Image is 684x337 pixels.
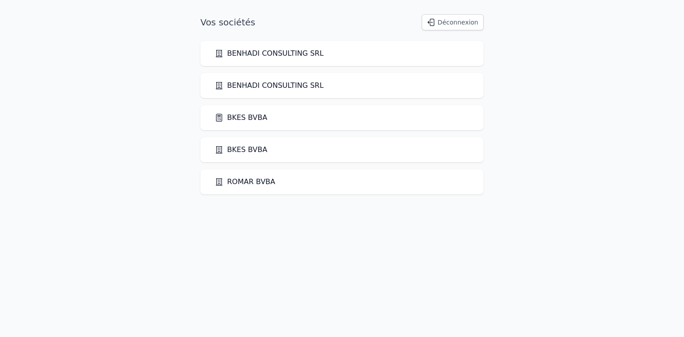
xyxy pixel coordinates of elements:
[215,144,267,155] a: BKES BVBA
[215,112,267,123] a: BKES BVBA
[422,14,484,30] button: Déconnexion
[215,177,275,187] a: ROMAR BVBA
[200,16,255,29] h1: Vos sociétés
[215,80,324,91] a: BENHADI CONSULTING SRL
[215,48,324,59] a: BENHADI CONSULTING SRL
